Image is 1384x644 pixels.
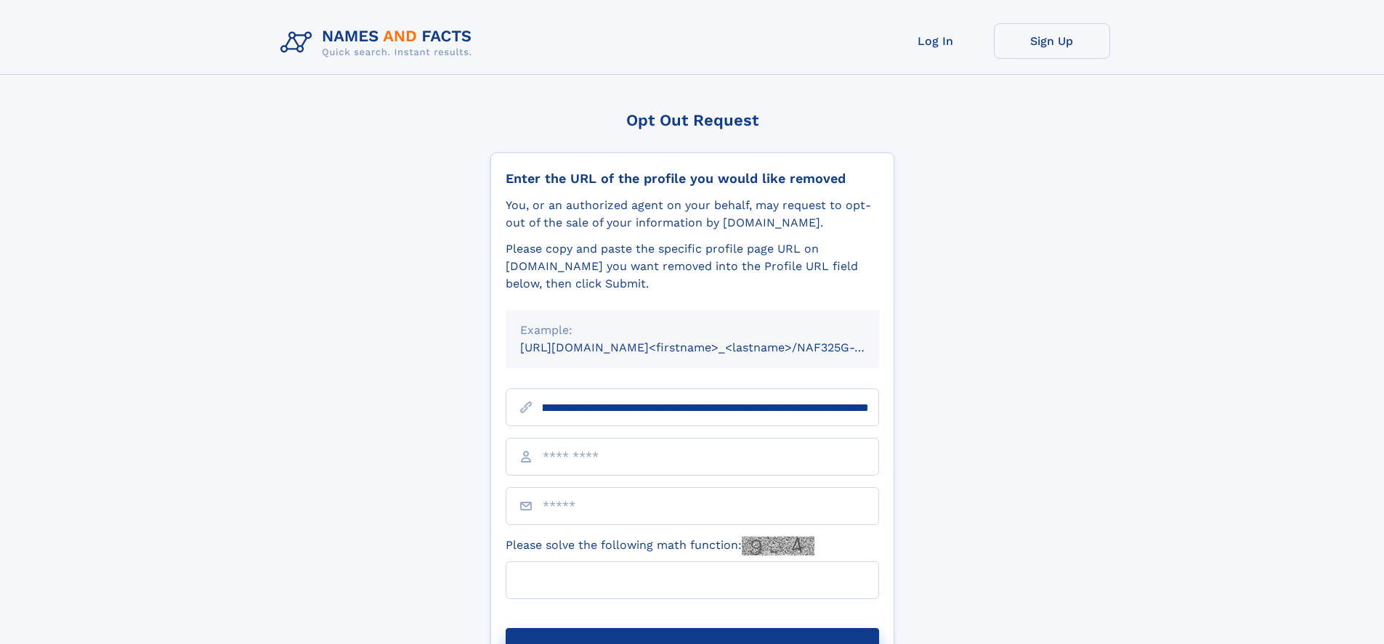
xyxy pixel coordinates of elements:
[506,537,814,555] label: Please solve the following math function:
[520,322,865,339] div: Example:
[506,171,879,187] div: Enter the URL of the profile you would like removed
[506,240,879,293] div: Please copy and paste the specific profile page URL on [DOMAIN_NAME] you want removed into the Pr...
[490,111,894,129] div: Opt Out Request
[520,341,907,354] small: [URL][DOMAIN_NAME]<firstname>_<lastname>/NAF325G-xxxxxxxx
[878,23,994,59] a: Log In
[506,197,879,232] div: You, or an authorized agent on your behalf, may request to opt-out of the sale of your informatio...
[275,23,484,62] img: Logo Names and Facts
[994,23,1110,59] a: Sign Up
